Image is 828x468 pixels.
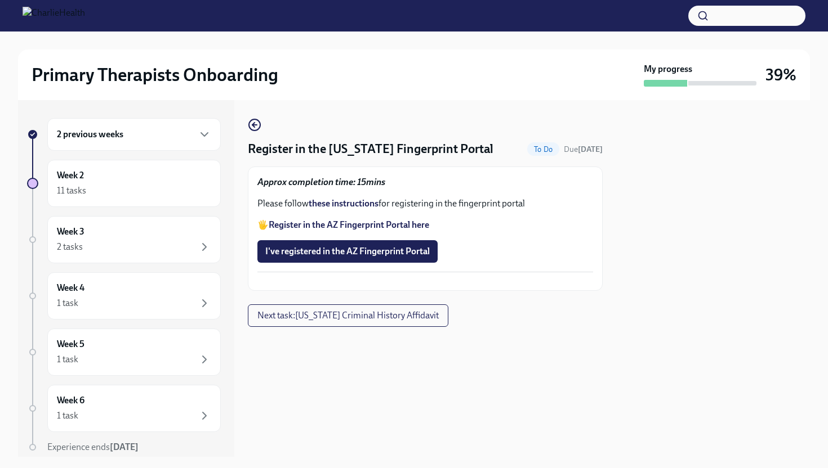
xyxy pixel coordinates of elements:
button: I've registered in the AZ Fingerprint Portal [257,240,438,263]
span: August 16th, 2025 09:00 [564,144,603,155]
span: Experience ends [47,442,139,452]
h6: Week 6 [57,394,84,407]
h6: Week 5 [57,338,84,350]
img: CharlieHealth [23,7,85,25]
h6: Week 3 [57,226,84,238]
div: 1 task [57,297,78,309]
a: these instructions [309,198,379,209]
a: Week 32 tasks [27,216,221,263]
p: 🖐️ [257,219,593,231]
span: I've registered in the AZ Fingerprint Portal [265,246,430,257]
a: Register in the AZ Fingerprint Portal here [269,219,429,230]
h4: Register in the [US_STATE] Fingerprint Portal [248,141,493,157]
span: To Do [527,145,559,154]
a: Week 51 task [27,328,221,376]
strong: Approx completion time: 15mins [257,177,385,187]
div: 2 previous weeks [47,118,221,151]
span: Due [564,145,603,154]
strong: [DATE] [578,145,603,154]
h6: Week 4 [57,282,84,294]
div: 11 tasks [57,184,86,197]
h6: Week 2 [57,169,84,182]
strong: [DATE] [110,442,139,452]
a: Week 61 task [27,385,221,432]
div: 2 tasks [57,241,83,253]
span: Next task : [US_STATE] Criminal History Affidavit [257,310,439,321]
strong: My progress [644,63,692,75]
button: Next task:[US_STATE] Criminal History Affidavit [248,304,448,327]
a: Week 211 tasks [27,160,221,207]
p: Please follow for registering in the fingerprint portal [257,197,593,210]
h3: 39% [765,65,796,85]
h6: 2 previous weeks [57,128,123,141]
h2: Primary Therapists Onboarding [32,64,278,86]
a: Week 41 task [27,272,221,319]
div: 1 task [57,409,78,422]
div: 1 task [57,353,78,366]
